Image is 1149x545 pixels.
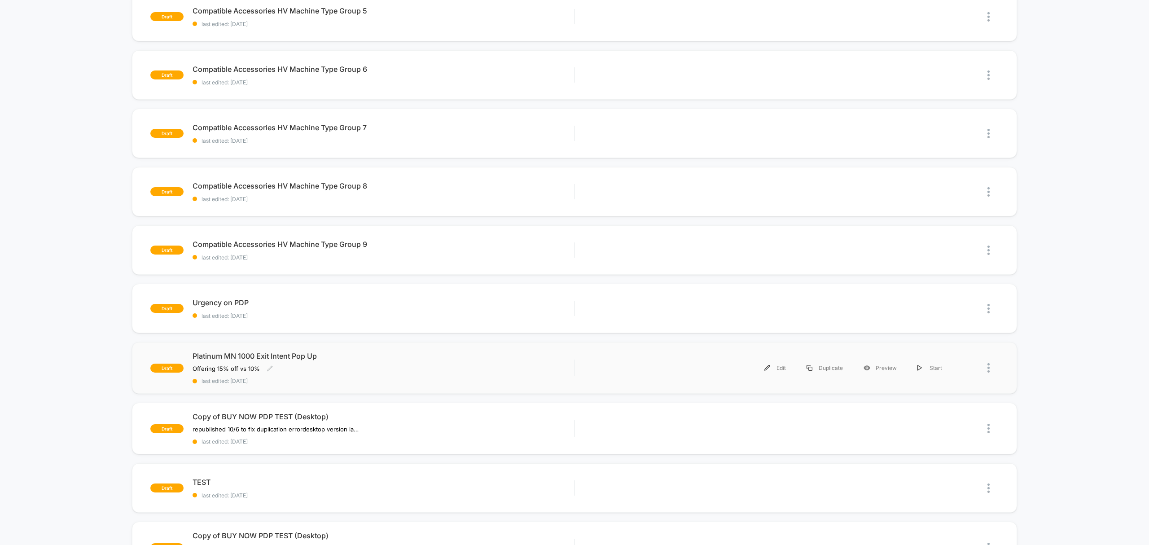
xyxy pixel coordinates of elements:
img: close [987,304,990,313]
span: Platinum MN 1000 Exit Intent Pop Up [193,352,574,360]
img: close [987,363,990,373]
img: menu [807,365,812,371]
span: draft [150,364,184,373]
img: close [987,12,990,22]
img: menu [764,365,770,371]
span: last edited: [DATE] [193,137,574,144]
span: draft [150,187,184,196]
img: close [987,70,990,80]
span: Copy of BUY NOW PDP TEST (Desktop) [193,412,574,421]
span: Compatible Accessories HV Machine Type Group 5 [193,6,574,15]
span: draft [150,424,184,433]
span: last edited: [DATE] [193,196,574,202]
span: last edited: [DATE] [193,438,574,445]
span: draft [150,12,184,21]
span: Offering 15% off vs 10% [193,365,260,372]
div: Start [907,358,952,378]
span: Urgency on PDP [193,298,574,307]
span: last edited: [DATE] [193,378,574,384]
img: close [987,424,990,433]
div: Edit [754,358,796,378]
img: close [987,246,990,255]
span: draft [150,129,184,138]
span: Compatible Accessories HV Machine Type Group 8 [193,181,574,190]
span: Copy of BUY NOW PDP TEST (Desktop) [193,531,574,540]
span: draft [150,304,184,313]
div: Duplicate [796,358,853,378]
img: close [987,483,990,493]
div: Preview [853,358,907,378]
span: last edited: [DATE] [193,492,574,499]
span: Compatible Accessories HV Machine Type Group 7 [193,123,574,132]
span: last edited: [DATE] [193,312,574,319]
span: last edited: [DATE] [193,21,574,27]
span: draft [150,246,184,255]
img: close [987,129,990,138]
span: draft [150,483,184,492]
span: last edited: [DATE] [193,254,574,261]
span: TEST [193,478,574,487]
span: draft [150,70,184,79]
span: last edited: [DATE] [193,79,574,86]
span: Compatible Accessories HV Machine Type Group 9 [193,240,574,249]
span: Compatible Accessories HV Machine Type Group 6 [193,65,574,74]
img: menu [917,365,922,371]
img: close [987,187,990,197]
span: republished 10/6 to fix duplication errordesktop version launched 8.29 - republished on 9/2 to en... [193,426,359,433]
